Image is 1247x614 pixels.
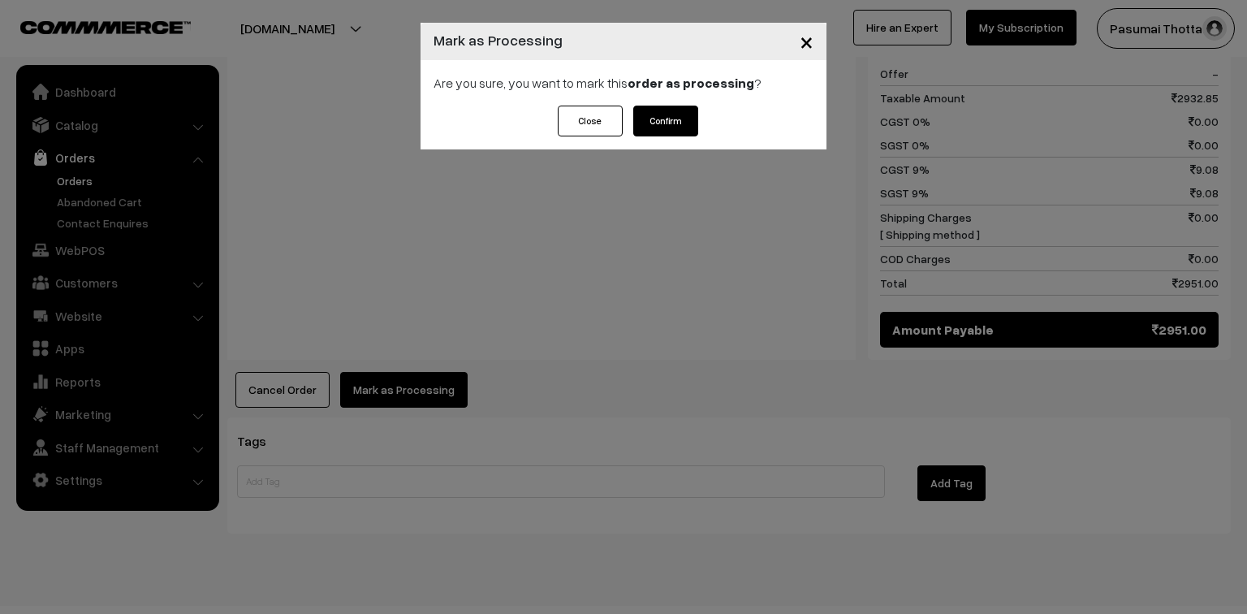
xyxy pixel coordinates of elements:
[421,60,826,106] div: Are you sure, you want to mark this ?
[787,16,826,67] button: Close
[800,26,813,56] span: ×
[558,106,623,136] button: Close
[633,106,698,136] button: Confirm
[628,75,754,91] strong: order as processing
[434,29,563,51] h4: Mark as Processing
